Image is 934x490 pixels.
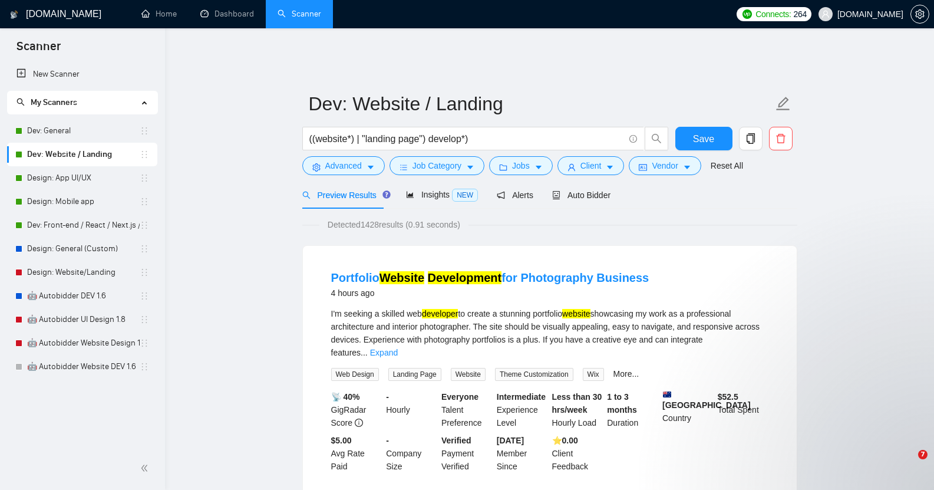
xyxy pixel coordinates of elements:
div: Avg Rate Paid [329,434,384,473]
span: My Scanners [31,97,77,107]
a: New Scanner [16,63,148,86]
a: 🤖 Autobidder Website DEV 1.6 [27,355,140,379]
li: Dev: Front-end / React / Next.js / WebGL / GSAP [7,213,157,237]
span: caret-down [606,163,614,172]
iframe: Intercom live chat [894,450,922,478]
a: Design: Mobile app [27,190,140,213]
span: Detected 1428 results (0.91 seconds) [319,218,468,231]
b: Everyone [441,392,478,402]
div: Member Since [494,434,550,473]
span: search [16,98,25,106]
span: ... [361,348,368,357]
span: caret-down [466,163,474,172]
b: [DATE] [497,436,524,445]
span: 7 [918,450,928,459]
a: 🤖 Autobidder UI Design 1.8 [27,308,140,331]
li: 🤖 Autobidder DEV 1.6 [7,284,157,308]
a: Dev: Website / Landing [27,143,140,166]
a: dashboardDashboard [200,9,254,19]
mark: Website [379,271,424,284]
button: copy [739,127,763,150]
span: Advanced [325,159,362,172]
span: NEW [452,189,478,202]
span: Wix [583,368,604,381]
button: userClientcaret-down [557,156,625,175]
button: delete [769,127,793,150]
span: Vendor [652,159,678,172]
div: Duration [605,390,660,429]
span: search [302,191,311,199]
li: 🤖 Autobidder UI Design 1.8 [7,308,157,331]
button: settingAdvancedcaret-down [302,156,385,175]
span: Landing Page [388,368,441,381]
b: 📡 40% [331,392,360,402]
div: Talent Preference [439,390,494,429]
button: barsJob Categorycaret-down [390,156,484,175]
span: search [645,133,668,144]
b: $5.00 [331,436,352,445]
span: holder [140,291,149,301]
span: holder [140,126,149,136]
a: Dev: General [27,119,140,143]
button: Save [675,127,732,150]
span: info-circle [355,419,363,427]
b: Intermediate [497,392,546,402]
span: Client [580,159,602,172]
img: upwork-logo.png [742,9,752,19]
a: setting [910,9,929,19]
span: Web Design [331,368,379,381]
b: ⭐️ 0.00 [552,436,578,445]
span: setting [312,163,321,172]
b: - [386,392,389,402]
b: [GEOGRAPHIC_DATA] [662,390,751,410]
span: idcard [639,163,647,172]
div: Client Feedback [550,434,605,473]
span: Preview Results [302,190,387,200]
a: More... [613,369,639,379]
span: copy [740,133,762,144]
li: Design: App UI/UX [7,166,157,190]
span: edit [775,96,791,111]
span: holder [140,315,149,324]
span: holder [140,362,149,371]
span: holder [140,150,149,159]
span: Job Category [412,159,461,172]
button: search [645,127,668,150]
li: Design: Mobile app [7,190,157,213]
mark: Development [428,271,502,284]
span: Alerts [497,190,533,200]
input: Scanner name... [309,89,773,119]
li: Dev: General [7,119,157,143]
img: logo [10,5,18,24]
li: New Scanner [7,63,157,86]
a: 🤖 Autobidder DEV 1.6 [27,284,140,308]
a: Design: General (Custom) [27,237,140,261]
div: GigRadar Score [329,390,384,429]
span: holder [140,338,149,348]
a: Design: App UI/UX [27,166,140,190]
span: Connects: [755,8,791,21]
li: Design: General (Custom) [7,237,157,261]
li: Dev: Website / Landing [7,143,157,166]
a: 🤖 Autobidder Website Design 1.8 [27,331,140,355]
span: holder [140,268,149,277]
span: user [821,10,830,18]
span: 264 [794,8,807,21]
span: Auto Bidder [552,190,610,200]
div: Hourly Load [550,390,605,429]
span: Scanner [7,38,70,63]
a: Reset All [711,159,743,172]
span: notification [497,191,505,199]
mark: developer [422,309,458,318]
a: homeHome [141,9,177,19]
a: searchScanner [278,9,321,19]
button: folderJobscaret-down [489,156,553,175]
b: - [386,436,389,445]
span: holder [140,244,149,254]
span: caret-down [534,163,543,172]
span: Theme Customization [495,368,573,381]
b: Less than 30 hrs/week [552,392,602,415]
div: Payment Verified [439,434,494,473]
span: Insights [406,190,478,199]
li: 🤖 Autobidder Website Design 1.8 [7,331,157,355]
